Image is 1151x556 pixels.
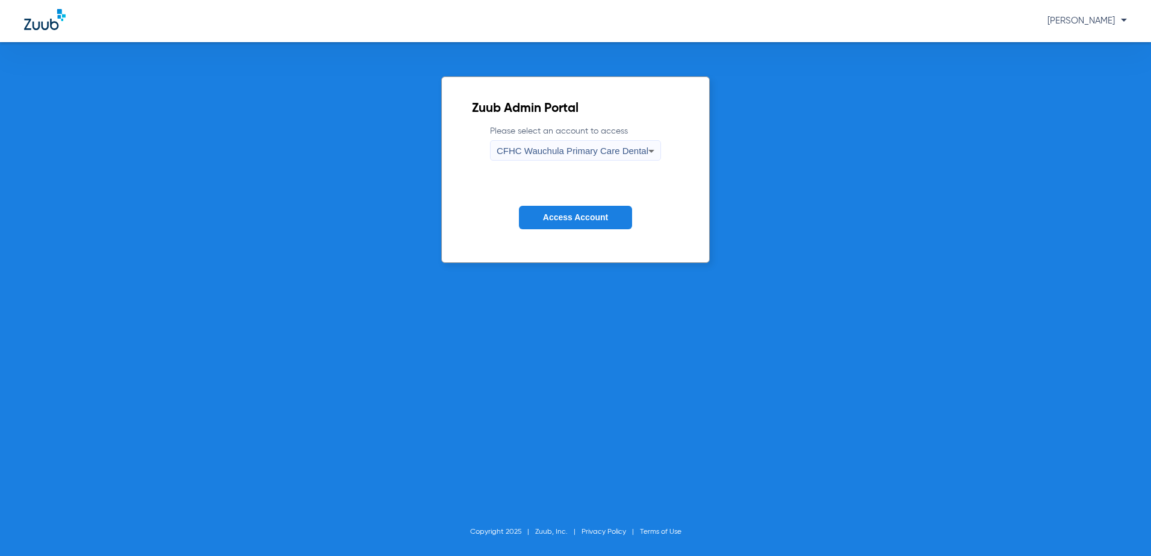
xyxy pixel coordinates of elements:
img: Zuub Logo [24,9,66,30]
span: CFHC Wauchula Primary Care Dental [497,146,648,156]
a: Privacy Policy [582,528,626,536]
h2: Zuub Admin Portal [472,103,679,115]
li: Zuub, Inc. [535,526,582,538]
span: Access Account [543,212,608,222]
li: Copyright 2025 [470,526,535,538]
button: Access Account [519,206,632,229]
iframe: Chat Widget [1091,498,1151,556]
span: [PERSON_NAME] [1047,16,1127,25]
a: Terms of Use [640,528,681,536]
label: Please select an account to access [490,125,661,161]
